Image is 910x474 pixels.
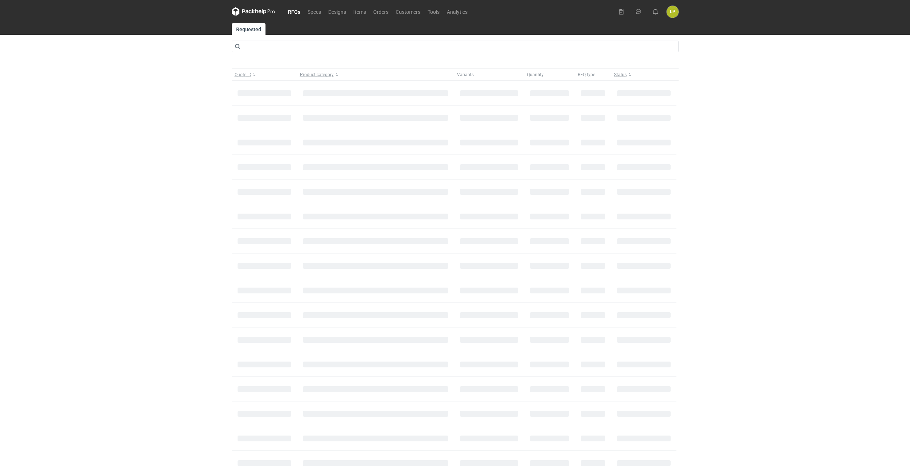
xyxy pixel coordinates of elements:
[232,23,265,35] a: Requested
[304,7,325,16] a: Specs
[457,72,474,78] span: Variants
[350,7,370,16] a: Items
[325,7,350,16] a: Designs
[667,6,679,18] div: Łukasz Postawa
[370,7,392,16] a: Orders
[527,72,544,78] span: Quantity
[443,7,471,16] a: Analytics
[232,69,297,81] button: Quote ID
[297,69,454,81] button: Product category
[424,7,443,16] a: Tools
[578,72,595,78] span: RFQ type
[235,72,251,78] span: Quote ID
[300,72,334,78] span: Product category
[392,7,424,16] a: Customers
[667,6,679,18] button: ŁP
[232,7,275,16] svg: Packhelp Pro
[611,69,676,81] button: Status
[614,72,627,78] span: Status
[284,7,304,16] a: RFQs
